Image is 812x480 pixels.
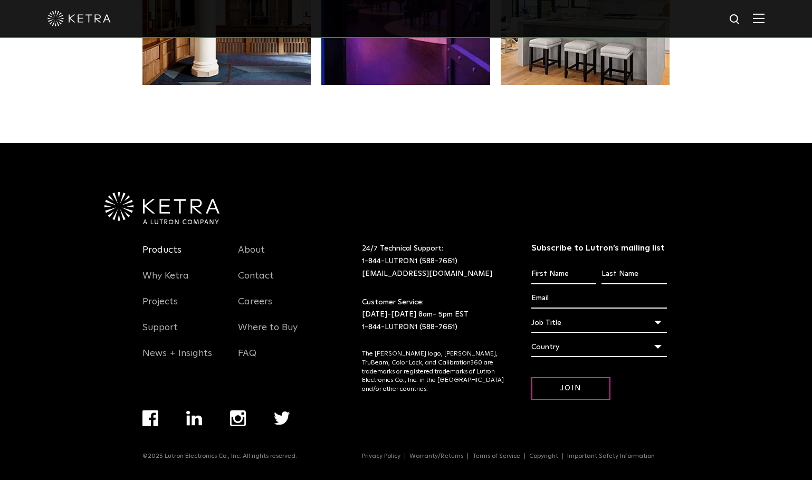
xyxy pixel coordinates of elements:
[104,192,219,225] img: Ketra-aLutronCo_White_RGB
[142,322,178,346] a: Support
[142,453,297,460] p: ©2025 Lutron Electronics Co., Inc. All rights reserved.
[238,348,256,372] a: FAQ
[47,11,111,26] img: ketra-logo-2019-white
[531,313,667,333] div: Job Title
[531,289,667,309] input: Email
[531,243,667,254] h3: Subscribe to Lutron’s mailing list
[362,323,457,331] a: 1-844-LUTRON1 (588-7661)
[362,270,492,277] a: [EMAIL_ADDRESS][DOMAIN_NAME]
[362,243,505,280] p: 24/7 Technical Support:
[238,270,274,294] a: Contact
[230,410,246,426] img: instagram
[142,244,181,268] a: Products
[142,410,158,426] img: facebook
[362,350,505,394] p: The [PERSON_NAME] logo, [PERSON_NAME], TruBeam, Color Lock, and Calibration360 are trademarks or ...
[142,270,189,294] a: Why Ketra
[238,322,298,346] a: Where to Buy
[525,453,563,459] a: Copyright
[186,411,203,426] img: linkedin
[531,264,596,284] input: First Name
[142,410,318,453] div: Navigation Menu
[531,377,610,400] input: Join
[362,453,670,460] div: Navigation Menu
[405,453,468,459] a: Warranty/Returns
[142,243,223,372] div: Navigation Menu
[753,13,765,23] img: Hamburger%20Nav.svg
[362,296,505,334] p: Customer Service: [DATE]-[DATE] 8am- 5pm EST
[238,243,318,372] div: Navigation Menu
[563,453,659,459] a: Important Safety Information
[468,453,525,459] a: Terms of Service
[142,348,212,372] a: News + Insights
[531,337,667,357] div: Country
[362,257,457,265] a: 1-844-LUTRON1 (588-7661)
[238,244,265,268] a: About
[274,411,290,425] img: twitter
[601,264,666,284] input: Last Name
[358,453,405,459] a: Privacy Policy
[238,296,272,320] a: Careers
[729,13,742,26] img: search icon
[142,296,178,320] a: Projects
